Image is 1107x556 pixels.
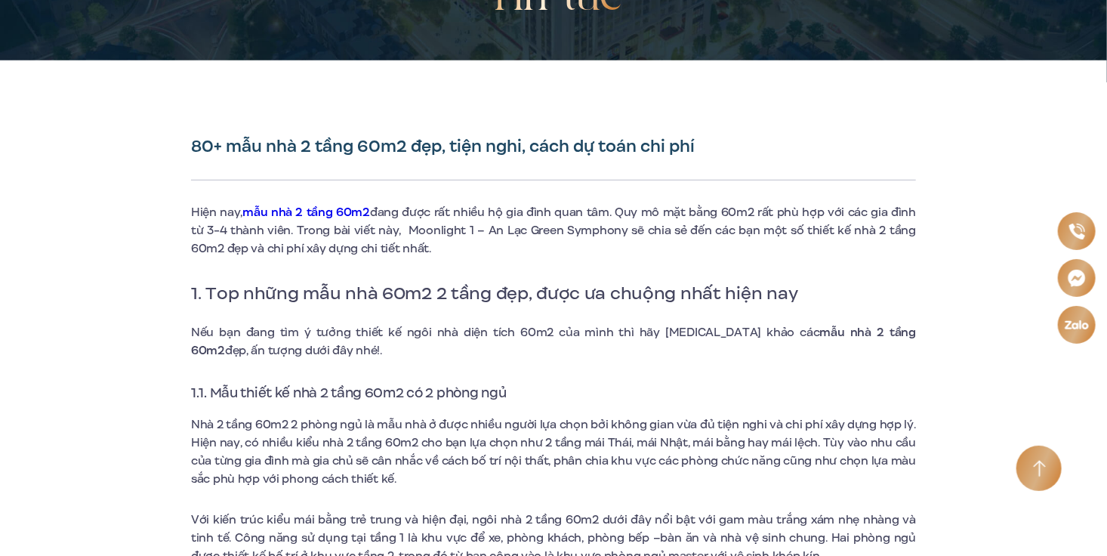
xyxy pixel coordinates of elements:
a: mẫu nhà 2 tầng 60m2 [242,204,370,221]
span: Hiện nay, [191,204,242,221]
img: Arrow icon [1033,460,1046,477]
span: Nhà 2 tầng 60m2 2 phòng ngủ là mẫu nhà ở được nhiều người lựa chọn bởi không gian vừa đủ tiện ngh... [191,416,916,487]
b: mẫu nhà 2 tầng 60m2 [191,324,916,359]
img: Messenger icon [1066,267,1087,289]
img: Zalo icon [1064,318,1090,332]
span: Nếu bạn đang tìm ý tưởng thiết kế ngôi nhà diện tích 60m2 của mình thì hãy [MEDICAL_DATA] khảo các [191,324,820,341]
img: Phone icon [1068,222,1087,240]
h1: 80+ mẫu nhà 2 tầng 60m2 đẹp, tiện nghi, cách dự toán chi phí [191,136,916,157]
span: đẹp, ấn tượng dưới đây nhé!. [225,342,382,359]
span: 1.1. Mẫu thiết kế nhà 2 tầng 60m2 có 2 phòng ngủ [191,383,507,403]
span: đang được rất nhiều hộ gia đình quan tâm. Quy mô mặt bằng 60m2 rất phù hợp với các gia đình ... [191,204,916,257]
span: 1. Top những mẫu nhà 60m2 2 tầng đẹp, được ưa chuộng nhất hiện nay [191,280,798,306]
